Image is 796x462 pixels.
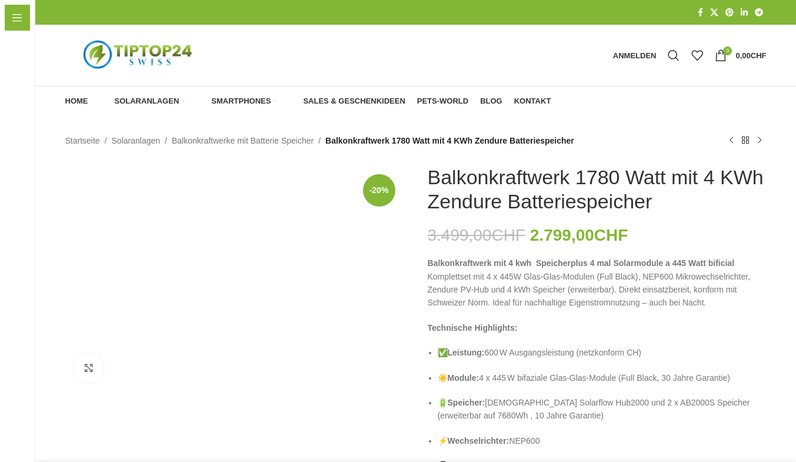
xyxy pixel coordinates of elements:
[722,5,737,21] a: Pinterest Social Link
[12,38,35,59] span: Home
[428,323,518,333] strong: Technische Highlights:
[709,44,772,67] a: 0 0,00CHF
[303,97,405,106] span: Sales & Geschenkideen
[723,46,732,55] span: 0
[12,144,55,165] span: Pets-World
[514,89,551,113] a: Kontakt
[438,434,767,447] p: ⚡ NEP600
[12,122,24,134] img: Sales & Geschenkideen
[613,52,657,59] span: Anmelden
[12,96,24,108] img: Smartphones
[480,97,502,106] span: Blog
[65,165,404,392] img: Steckerkraftwerk
[751,51,767,60] span: CHF
[29,118,122,139] span: Sales & Geschenkideen
[417,97,468,106] span: Pets-World
[428,165,767,214] h1: Balkonkraftwerk 1780 Watt mit 4 KWh Zendure Batteriespeicher
[288,89,405,113] a: Sales & Geschenkideen
[236,394,319,453] img: MC4 Anschlusskabel
[448,398,485,407] strong: Speicher:
[480,89,502,113] a: Blog
[685,44,709,67] div: Meine Wunschliste
[288,96,299,107] img: Sales & Geschenkideen
[594,226,628,244] span: CHF
[428,258,735,268] strong: Balkonkraftwerk mit 4 kwh Speicherplus 4 mal Solarmodule a 445 Watt bificial
[735,51,766,60] bdi: 0,00
[363,174,395,207] span: -20%
[196,96,207,107] img: Smartphones
[737,5,751,21] a: LinkedIn Social Link
[448,436,509,446] strong: Wechselrichter:
[724,134,738,148] a: Vorheriges Produkt
[65,134,574,147] nav: Breadcrumb
[438,371,767,384] p: ☀️ 4 x 445 W bifaziale Glas-Glas-Module (Full Black, 30 Jahre Garantie)
[438,396,767,423] p: 🔋 [DEMOGRAPHIC_DATA] Solarflow Hub2000 und 2 x AB2000S Speicher (erweiterbar auf 7680Wh , 10 Jahr...
[492,226,526,244] span: CHF
[428,257,767,310] p: Komplettset mit 4 x 445W Glas-Glas-Modulen (Full Black), NEP600 Mikrowechselrichter, Zendure PV-H...
[607,44,662,67] a: Anmelden
[59,89,557,113] div: Hauptnavigation
[172,134,314,147] a: Balkonkraftwerke mit Batterie Speicher
[29,65,81,86] span: Solaranlagen
[707,5,722,21] a: X Social Link
[417,89,468,113] a: Pets-World
[530,226,628,244] bdi: 2.799,00
[196,89,277,113] a: Smartphones
[751,5,767,21] a: Telegram Social Link
[438,346,767,359] p: ✅ 600 W Ausgangsleistung (netzkonform CH)
[325,134,574,147] span: Balkonkraftwerk 1780 Watt mit 4 KWh Zendure Batteriespeicher
[151,394,234,450] img: Balkonkraftwerke mit edlem Schwarz Schwarz Design
[12,69,24,81] img: Solaranlagen
[448,348,485,357] strong: Leistung:
[662,44,685,67] a: Suche
[514,97,551,106] span: Kontakt
[12,197,42,218] span: Kontakt
[12,171,30,192] span: Blog
[448,373,479,383] strong: Module:
[28,11,50,24] span: Menü
[752,134,767,148] a: Nächstes Produkt
[29,91,82,112] span: Smartphones
[428,226,526,244] bdi: 3.499,00
[211,97,271,106] span: Smartphones
[694,5,707,21] a: Facebook Social Link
